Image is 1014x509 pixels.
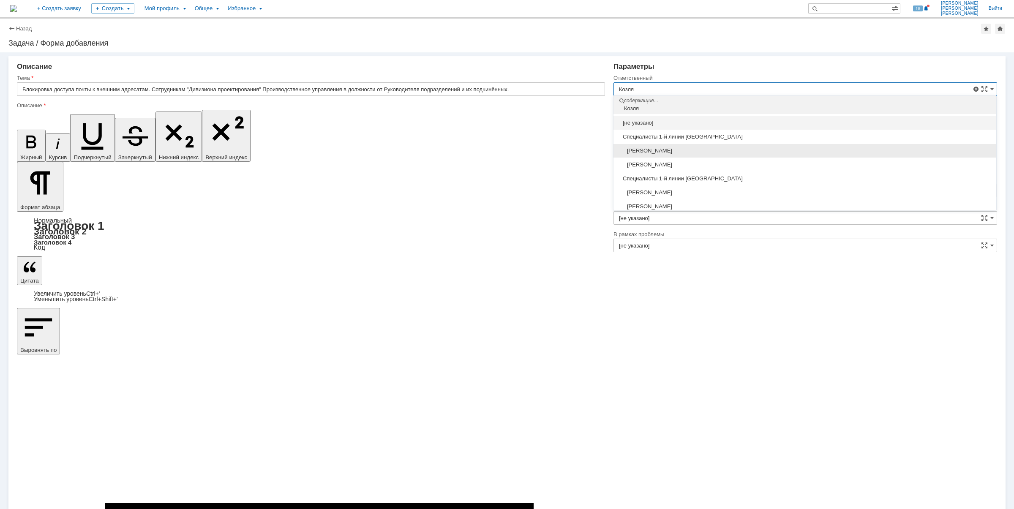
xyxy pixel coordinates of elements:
button: Выровнять по [17,308,60,354]
span: Курсив [49,154,67,161]
span: Нижний индекс [159,154,199,161]
button: Жирный [17,130,46,162]
span: [PERSON_NAME] [941,6,979,11]
span: Формат абзаца [20,204,60,210]
span: [не указано] [619,120,991,126]
button: Подчеркнутый [70,114,114,162]
span: Удалить [973,86,979,93]
a: Нормальный [34,217,72,224]
span: Сложная форма [981,86,988,93]
div: Сделать домашней страницей [995,24,1005,34]
span: Цитата [20,278,39,284]
a: Перейти на домашнюю страницу [10,5,17,12]
a: Заголовок 3 [34,233,75,240]
a: Заголовок 2 [34,226,87,236]
span: [PERSON_NAME] [941,11,979,16]
span: Выровнять по [20,347,57,353]
a: Заголовок 4 [34,239,71,246]
a: Decrease [34,296,118,302]
div: Козля [616,105,996,112]
div: Добавить в избранное [981,24,991,34]
div: Цитата [17,291,605,302]
span: [PERSON_NAME] [619,203,991,210]
span: [PERSON_NAME] [619,147,991,154]
span: Расширенный поиск [891,4,900,12]
div: Ответственный [613,75,995,81]
div: Формат абзаца [17,218,605,250]
span: Ctrl+' [86,290,100,297]
span: Жирный [20,154,42,161]
a: Increase [34,290,100,297]
div: Описание [17,103,603,108]
span: [PERSON_NAME] [941,1,979,6]
div: содержащие... [616,98,996,105]
button: Нижний индекс [155,112,202,162]
span: Сложная форма [981,215,988,221]
span: Сложная форма [981,242,988,249]
span: Ctrl+Shift+' [89,296,118,302]
a: Код [34,244,45,251]
div: Задача / Форма добавления [8,39,1006,47]
span: Специалисты 1-й линии [GEOGRAPHIC_DATA] [619,133,991,140]
span: [PERSON_NAME] [619,189,991,196]
button: Верхний индекс [202,110,251,162]
a: Назад [16,25,32,32]
span: Зачеркнутый [118,154,152,161]
img: logo [10,5,17,12]
span: Описание [17,63,52,71]
span: 18 [913,5,923,11]
div: Тема [17,75,603,81]
div: В рамках проблемы [613,231,995,237]
span: Верхний индекс [205,154,247,161]
span: Подчеркнутый [74,154,111,161]
button: Зачеркнутый [115,118,155,162]
button: Курсив [46,133,71,162]
span: Параметры [613,63,654,71]
span: [PERSON_NAME] [619,161,991,168]
button: Формат абзаца [17,162,63,212]
a: Заголовок 1 [34,219,104,232]
button: Цитата [17,256,42,285]
span: Специалисты 1-й линии [GEOGRAPHIC_DATA] [619,175,991,182]
div: Создать [91,3,134,14]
